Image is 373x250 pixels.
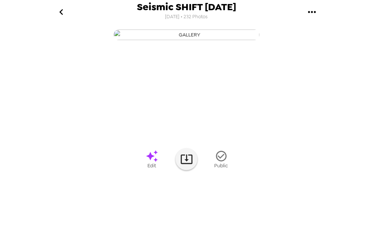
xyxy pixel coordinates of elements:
[215,163,228,169] span: Public
[137,2,236,12] span: Seismic SHIFT [DATE]
[134,145,170,173] a: Edit
[165,12,208,22] span: [DATE] • 232 Photos
[203,145,239,173] button: Public
[218,197,273,235] img: gallery
[114,30,259,40] img: gallery
[277,197,332,235] img: gallery
[159,197,214,235] img: gallery
[148,163,156,169] span: Edit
